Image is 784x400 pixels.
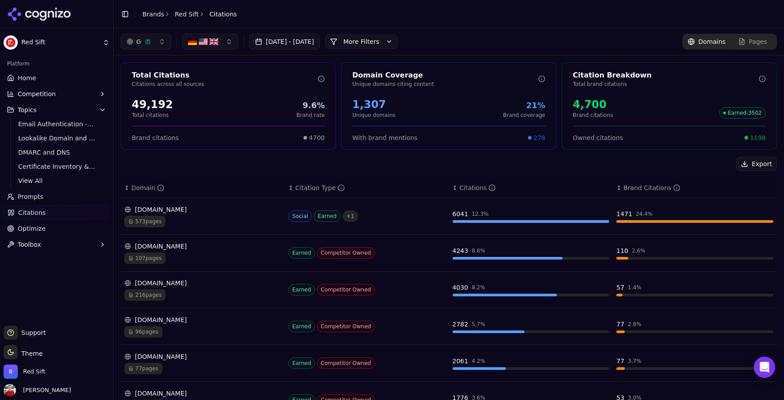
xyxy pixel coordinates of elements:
[209,37,218,46] img: GB
[317,247,375,259] span: Competitor Owned
[124,279,281,287] div: [DOMAIN_NAME]
[188,37,197,46] img: DE
[18,224,46,233] span: Optimize
[18,208,46,217] span: Citations
[698,37,726,46] span: Domains
[199,37,208,46] img: US
[573,97,613,112] div: 4,700
[209,10,237,19] span: Citations
[352,81,538,88] p: Unique domains citing content
[124,315,281,324] div: [DOMAIN_NAME]
[616,246,628,255] div: 110
[352,97,395,112] div: 1,307
[459,183,496,192] div: Citations
[472,284,485,291] div: 8.2 %
[132,133,179,142] span: Brand citations
[18,162,95,171] span: Certificate Inventory & Monitoring
[18,176,95,185] span: View All
[18,240,41,249] span: Toolbox
[124,289,165,301] span: 216 pages
[317,357,375,369] span: Competitor Owned
[295,183,344,192] div: Citation Type
[472,357,485,365] div: 4.2 %
[754,357,775,378] div: Open Intercom Messenger
[132,112,173,119] p: Total citations
[296,99,325,112] div: 9.6%
[124,205,281,214] div: [DOMAIN_NAME]
[4,71,110,85] a: Home
[18,89,56,98] span: Competition
[18,74,36,82] span: Home
[719,107,766,119] span: Earned : 3502
[288,357,315,369] span: Earned
[472,321,485,328] div: 5.7 %
[352,112,395,119] p: Unique domains
[4,365,45,379] button: Open organization switcher
[249,34,320,50] button: [DATE] - [DATE]
[472,210,489,217] div: 12.3 %
[15,132,99,144] a: Lookalike Domain and Brand Protection
[124,242,281,251] div: [DOMAIN_NAME]
[4,35,18,50] img: Red Sift
[314,210,340,222] span: Earned
[124,326,162,338] span: 96 pages
[750,133,766,142] span: 1198
[736,157,777,171] button: Export
[124,183,281,192] div: ↕Domain
[175,10,199,19] a: Red Sift
[616,210,632,218] div: 1471
[449,178,613,198] th: totalCitationCount
[628,284,642,291] div: 1.4 %
[4,237,110,252] button: Toolbox
[15,146,99,159] a: DMARC and DNS
[533,133,545,142] span: 278
[472,247,485,254] div: 8.6 %
[632,247,646,254] div: 2.6 %
[613,178,777,198] th: brandCitationCount
[628,321,642,328] div: 2.8 %
[15,118,99,130] a: Email Authentication - Top of Funnel
[132,70,318,81] div: Total Citations
[503,112,545,119] p: Brand coverage
[288,210,312,222] span: Social
[616,357,624,365] div: 77
[18,105,37,114] span: Topics
[18,148,95,157] span: DMARC and DNS
[4,384,16,396] img: Jack Lilley
[18,192,43,201] span: Prompts
[325,35,398,49] button: More Filters
[453,320,469,329] div: 2782
[453,210,469,218] div: 6041
[4,57,110,71] div: Platform
[142,11,164,18] a: Brands
[18,120,95,128] span: Email Authentication - Top of Funnel
[616,320,624,329] div: 77
[343,210,359,222] span: + 1
[288,247,315,259] span: Earned
[4,190,110,204] a: Prompts
[15,175,99,187] a: View All
[15,160,99,173] a: Certificate Inventory & Monitoring
[352,70,538,81] div: Domain Coverage
[132,97,173,112] div: 49,192
[4,221,110,236] a: Optimize
[4,103,110,117] button: Topics
[503,99,545,112] div: 21%
[131,183,164,192] div: Domain
[317,284,375,295] span: Competitor Owned
[4,87,110,101] button: Competition
[124,389,281,398] div: [DOMAIN_NAME]
[4,206,110,220] a: Citations
[124,216,165,227] span: 573 pages
[21,39,99,47] span: Red Sift
[296,112,325,119] p: Brand rate
[18,134,95,143] span: Lookalike Domain and Brand Protection
[573,112,613,119] p: Brand citations
[132,81,318,88] p: Citations across all sources
[573,70,759,81] div: Citation Breakdown
[121,178,285,198] th: domain
[309,133,325,142] span: 4700
[636,210,653,217] div: 24.4 %
[4,365,18,379] img: Red Sift
[453,357,469,365] div: 2061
